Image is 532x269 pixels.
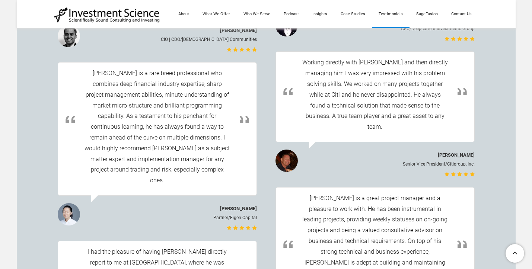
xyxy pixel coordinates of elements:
[161,36,257,44] h4: /
[220,206,257,211] span: [PERSON_NAME]
[463,172,468,176] li: 4
[332,112,445,130] span: A true team player and a great asset to any team.
[182,36,257,44] div: [DEMOGRAPHIC_DATA] Communities
[445,36,449,41] li: 1
[85,70,230,184] span: [PERSON_NAME] is a rare breed professional who combines deep financial industry expertise, sharp ...
[503,241,528,265] a: To Top
[233,47,238,52] li: 2
[470,36,475,41] li: 5
[401,26,410,31] span: CFO
[470,172,475,176] li: 5
[463,36,468,41] li: 4
[246,47,251,52] li: 4
[252,225,257,230] li: 5
[445,172,449,176] li: 1
[161,36,180,44] div: CIO | CDO
[309,80,443,98] span: many projects together while at Citi and he never disappointed. He
[58,25,80,47] img: Picture
[302,59,448,77] span: Working directly with [PERSON_NAME] and then directly managing him I
[451,172,456,176] li: 2
[457,172,462,176] li: 3
[411,26,475,31] span: Deepcurrent Investments Group
[227,225,232,230] li: 1
[457,36,462,41] li: 3
[54,7,160,23] img: Investment Science | NYC Consulting Services
[252,47,257,52] li: 5
[220,26,257,35] div: [PERSON_NAME]
[213,214,228,222] div: Partner
[230,214,257,222] div: Eigen Capital
[447,160,475,169] div: Citigroup, Inc.
[306,91,441,120] span: always found a technical solution that made sense to the business.
[227,47,232,52] li: 1
[451,36,456,41] li: 2
[213,214,257,222] h4: /
[438,151,475,159] div: [PERSON_NAME]
[246,225,251,230] li: 4
[233,225,238,230] li: 2
[401,25,475,33] h4: /
[403,160,475,169] h4: /
[403,160,445,169] div: Senior Vice President
[239,225,244,230] li: 3
[58,203,80,225] img: Picture
[275,150,298,172] img: Picture
[239,47,244,52] li: 3
[307,70,445,87] span: was very impressed with his problem solving skills. We worked on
